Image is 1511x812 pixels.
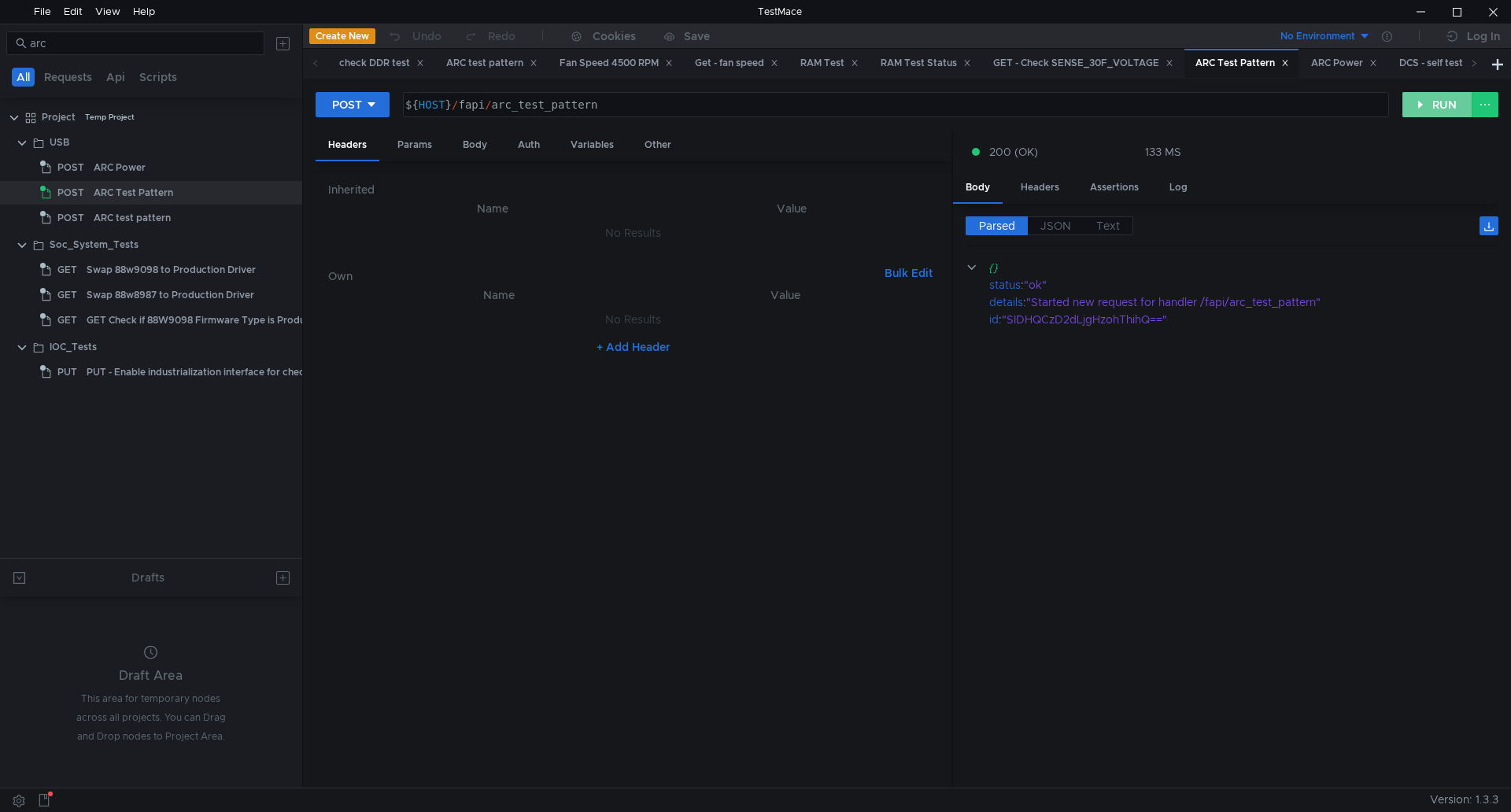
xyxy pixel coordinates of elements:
[878,264,939,282] button: Bulk Edit
[339,55,424,72] div: check DDR test
[94,156,146,179] div: ARC Power
[1096,219,1120,233] span: Text
[87,283,254,307] div: Swap 88w8987 to Production Driver
[412,27,441,46] div: Undo
[505,131,552,160] div: Auth
[558,131,626,160] div: Variables
[50,131,69,154] div: USB
[316,131,379,161] div: Headers
[593,27,636,46] div: Cookies
[695,55,778,72] div: Get - fan speed
[42,105,76,129] div: Project
[102,68,130,87] button: Api
[989,276,1021,293] div: status
[1467,27,1500,46] div: Log In
[1002,311,1476,328] div: "SIDHQCzD2dLjgHzohThihQ=="
[645,199,939,218] th: Value
[988,259,1476,276] div: {}
[1311,55,1377,72] div: ARC Power
[1430,788,1498,811] span: Version: 1.3.3
[12,68,35,87] button: All
[605,226,661,240] nz-embed-empty: No Results
[385,131,445,160] div: Params
[989,143,1038,161] span: 200 (OK)
[590,338,677,356] button: + Add Header
[446,55,538,72] div: ARC test pattern
[881,55,971,72] div: RAM Test Status
[1280,29,1355,44] div: No Environment
[800,55,859,72] div: RAM Test
[1008,173,1072,202] div: Headers
[57,360,77,384] span: PUT
[375,24,453,48] button: Undo
[341,199,645,218] th: Name
[1077,173,1151,202] div: Assertions
[87,258,256,282] div: Swap 88w9098 to Production Driver
[332,96,362,113] div: POST
[989,293,1498,311] div: :
[450,131,500,160] div: Body
[57,258,77,282] span: GET
[328,267,878,286] h6: Own
[30,35,255,52] input: Search...
[85,105,135,129] div: Temp Project
[1026,293,1478,311] div: "Started new request for handler /fapi/arc_test_pattern"
[645,286,925,304] th: Value
[328,180,939,199] h6: Inherited
[57,206,84,230] span: POST
[632,131,684,160] div: Other
[1195,55,1289,72] div: ARC Test Pattern
[989,311,1498,328] div: :
[94,181,173,205] div: ARC Test Pattern
[57,156,84,179] span: POST
[57,308,77,332] span: GET
[135,68,182,87] button: Scripts
[1402,92,1472,117] button: RUN
[989,293,1023,311] div: details
[57,181,84,205] span: POST
[353,286,645,304] th: Name
[1024,276,1477,293] div: "ok"
[1145,145,1181,159] div: 133 MS
[605,312,661,327] nz-embed-empty: No Results
[953,173,1003,204] div: Body
[993,55,1173,72] div: GET - Check SENSE_30F_VOLTAGE
[1399,55,1477,72] div: DCS - self test
[39,68,97,87] button: Requests
[979,219,1015,233] span: Parsed
[560,55,673,72] div: Fan Speed 4500 RPM
[87,360,441,384] div: PUT - Enable industrialization interface for checking protection state (status)
[316,92,390,117] button: POST
[453,24,526,48] button: Redo
[1157,173,1200,202] div: Log
[94,206,171,230] div: ARC test pattern
[488,27,515,46] div: Redo
[87,308,329,332] div: GET Check if 88W9098 Firmware Type is Production
[989,276,1498,293] div: :
[1262,24,1371,49] button: No Environment
[57,283,77,307] span: GET
[684,31,710,42] div: Save
[50,233,139,257] div: Soc_System_Tests
[131,568,164,587] div: Drafts
[309,28,375,44] button: Create New
[50,335,97,359] div: IOC_Tests
[989,311,999,328] div: id
[1040,219,1071,233] span: JSON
